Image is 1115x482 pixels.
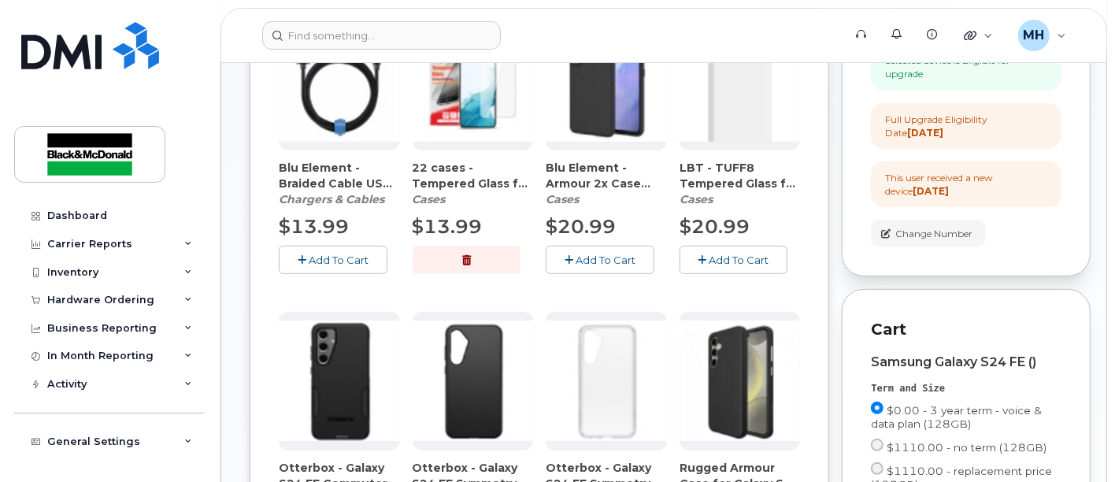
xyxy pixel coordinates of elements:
span: $20.99 [546,215,616,238]
input: $0.00 - 3 year term - voice & data plan (128GB) [871,402,883,414]
img: accessory37062.JPG [680,321,801,442]
em: Chargers & Cables [279,192,384,206]
strong: [DATE] [913,185,949,197]
img: accessory36348.JPG [279,21,400,143]
img: accessory36952.JPG [413,21,534,143]
span: Change Number [895,227,972,241]
div: Term and Size [871,382,1061,395]
button: Change Number [871,220,986,247]
span: $20.99 [680,215,750,238]
em: Cases [680,192,713,206]
span: MH [1023,26,1044,45]
button: Add To Cart [546,246,654,273]
input: Find something... [262,21,501,50]
input: $1110.00 - no term (128GB) [871,439,883,451]
span: Blu Element - Braided Cable USB-A to USB-C (4ft) – Black (CAMIPZ000176) [279,160,400,191]
div: Maria Hatzopoulos [1007,20,1077,51]
span: LBT - TUFF8 Tempered Glass for Galaxy S24 FE (CATGLI000125) [680,160,801,191]
div: Blu Element - Armour 2x Case Galaxy S24 FE - Black (CACABE000853) [546,160,667,207]
span: $1110.00 - no term (128GB) [887,441,1046,454]
div: Blu Element - Braided Cable USB-A to USB-C (4ft) – Black (CAMIPZ000176) [279,160,400,207]
div: This user received a new device [885,171,1047,198]
input: $1110.00 - replacement price (128GB) [871,462,883,475]
span: Add To Cart [709,254,769,266]
img: accessory36949.JPG [546,321,667,442]
span: Add To Cart [576,254,635,266]
span: $0.00 - 3 year term - voice & data plan (128GB) [871,404,1042,430]
div: LBT - TUFF8 Tempered Glass for Galaxy S24 FE (CATGLI000125) [680,160,801,207]
div: Samsung Galaxy S24 FE () [871,355,1061,369]
div: Quicklinks [953,20,1004,51]
div: Full Upgrade Eligibility Date [885,113,1047,139]
div: 22 cases - Tempered Glass for Samsung Galaxy S24 FE (CATGBE000126) [413,160,534,207]
img: accessory36950.JPG [413,321,534,442]
img: accessory37061.JPG [279,321,400,442]
button: Add To Cart [279,246,387,273]
span: 22 cases - Tempered Glass for Samsung Galaxy S24 FE (CATGBE000126) [413,160,534,191]
button: Add To Cart [680,246,788,273]
em: Cases [546,192,579,206]
span: $13.99 [279,215,349,238]
span: $13.99 [413,215,483,238]
strong: [DATE] [907,127,943,139]
img: accessory36953.JPG [546,21,667,143]
div: Selected device is Eligible for upgrade [885,54,1047,80]
img: accessory37065.JPG [680,21,801,143]
span: Blu Element - Armour 2x Case Galaxy S24 FE - Black (CACABE000853) [546,160,667,191]
em: Cases [413,192,446,206]
span: Add To Cart [309,254,369,266]
p: Cart [871,318,1061,341]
